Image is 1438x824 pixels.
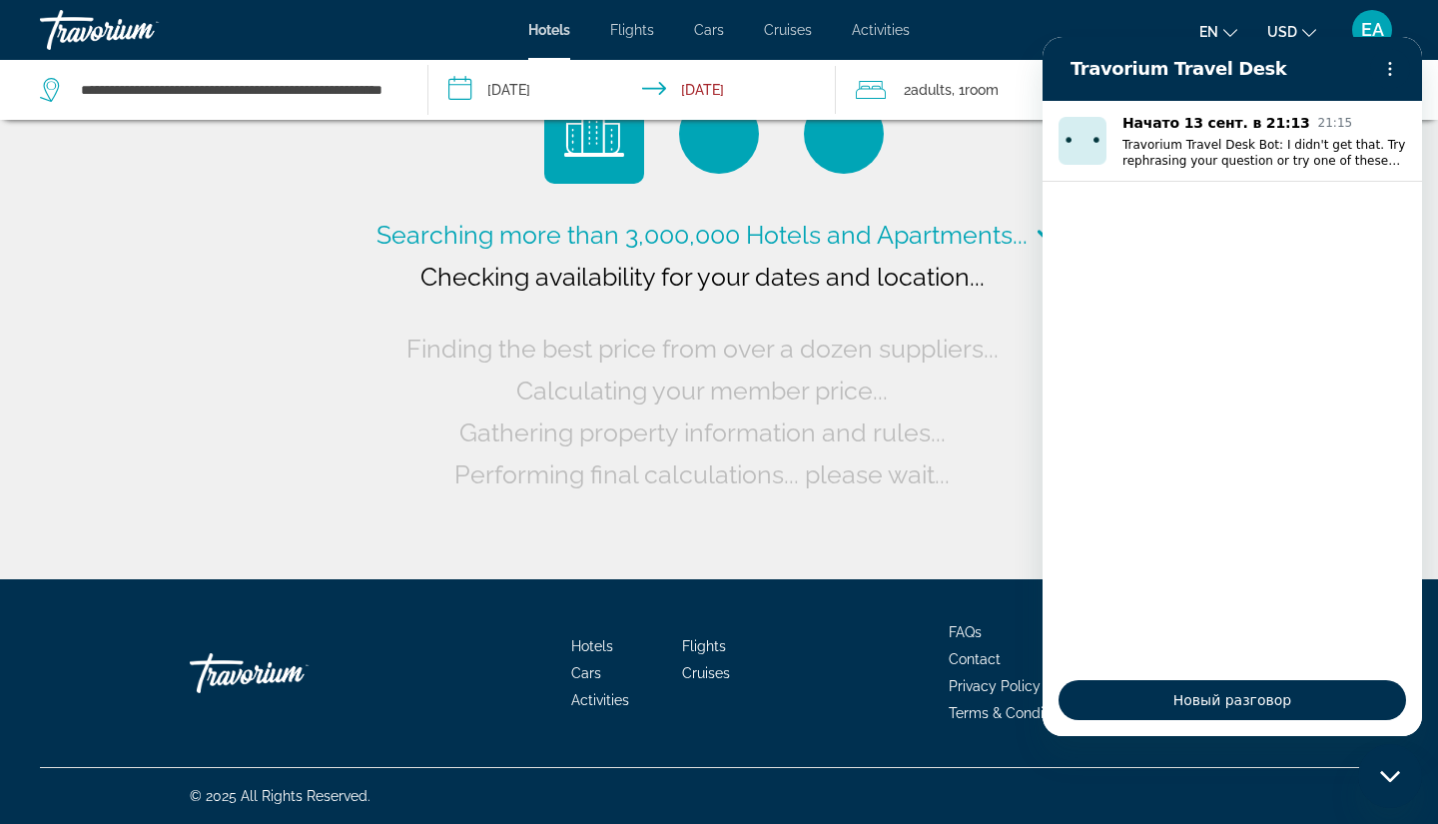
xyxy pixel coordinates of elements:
a: Cars [571,665,601,681]
a: Cars [694,22,724,38]
span: Calculating your member price... [516,376,888,406]
a: Hotels [528,22,570,38]
button: Change language [1199,17,1237,46]
button: User Menu [1346,9,1398,51]
span: © 2025 All Rights Reserved. [190,788,370,804]
a: Travorium [190,643,389,703]
a: Travorium [40,4,240,56]
span: , 1 [952,76,999,104]
span: Searching more than 3,000,000 Hotels and Apartments... [376,220,1028,250]
span: EA [1361,20,1384,40]
span: Gathering property information and rules... [459,417,946,447]
a: Contact [949,651,1001,667]
span: Finding the best price from over a dozen suppliers... [406,334,999,364]
a: Flights [610,22,654,38]
a: Activities [852,22,910,38]
span: USD [1267,24,1297,40]
button: Travelers: 2 adults, 0 children [836,60,1223,120]
a: Flights [682,638,726,654]
a: Privacy Policy [949,678,1041,694]
button: Check-in date: Oct 1, 2025 Check-out date: Oct 9, 2025 [428,60,836,120]
a: FAQs [949,624,982,640]
a: Terms & Conditions [949,705,1075,721]
iframe: Окно обмена сообщениями [1043,37,1422,736]
a: Hotels [571,638,613,654]
a: Cruises [682,665,730,681]
span: Room [965,82,999,98]
iframe: Кнопка, открывающая окно обмена сообщениями; идет разговор [1358,744,1422,808]
span: Performing final calculations... please wait... [454,459,950,489]
a: Cruises [764,22,812,38]
span: Checking availability for your dates and location... [420,262,985,292]
span: en [1199,24,1218,40]
a: Activities [571,692,629,708]
span: Adults [911,82,952,98]
button: Change currency [1267,17,1316,46]
span: 2 [904,76,952,104]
